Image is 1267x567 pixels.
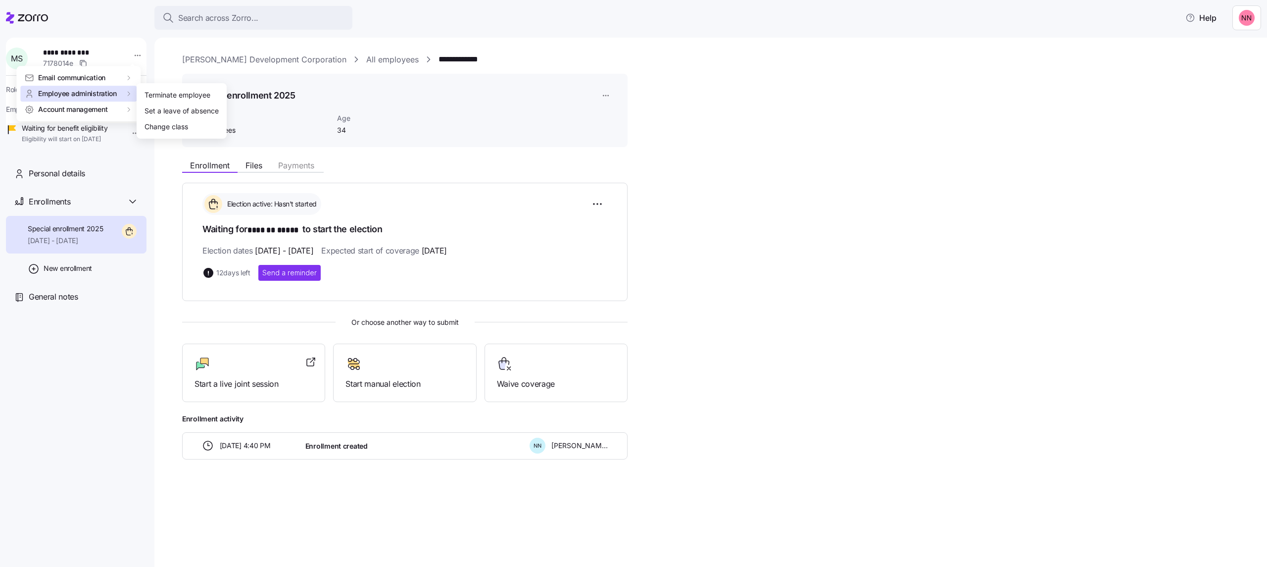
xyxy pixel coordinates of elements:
[145,90,210,101] div: Terminate employee
[38,104,107,114] span: Account management
[38,89,117,99] span: Employee administration
[38,73,105,83] span: Email communication
[145,105,219,116] div: Set a leave of absence
[145,121,188,132] div: Change class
